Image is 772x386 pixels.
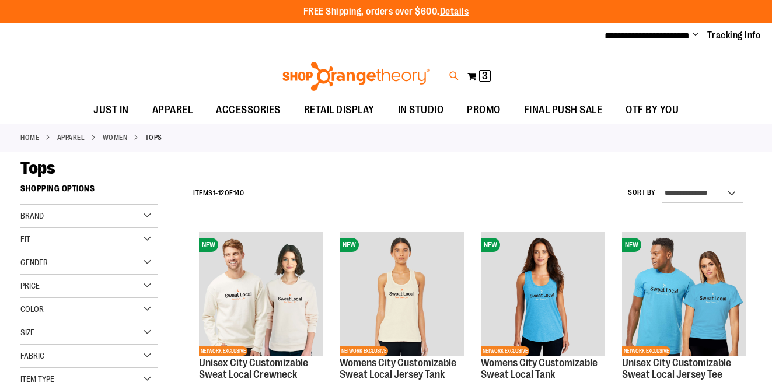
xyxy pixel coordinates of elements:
span: 1 [213,189,216,197]
span: NEW [622,238,641,252]
a: Tracking Info [707,29,761,42]
span: Fit [20,234,30,244]
a: JUST IN [82,97,141,124]
img: City Customizable Jersey Racerback Tank [340,232,463,356]
span: 140 [233,189,244,197]
a: RETAIL DISPLAY [292,97,386,124]
span: Gender [20,258,48,267]
a: APPAREL [57,132,85,143]
span: 12 [218,189,225,197]
a: City Customizable Jersey Racerback TankNEWNETWORK EXCLUSIVE [340,232,463,357]
h2: Items - of [193,184,244,202]
a: Unisex City Customizable Sweat Local Crewneck [199,357,308,380]
span: ACCESSORIES [216,97,281,123]
a: APPAREL [141,97,205,123]
button: Account menu [693,30,698,41]
span: FINAL PUSH SALE [524,97,603,123]
span: 3 [482,70,488,82]
a: Womens City Customizable Sweat Local Jersey Tank [340,357,456,380]
span: Item Type [20,374,54,384]
span: Price [20,281,40,290]
span: Color [20,304,44,314]
p: FREE Shipping, orders over $600. [303,5,469,19]
a: Image of Unisex City Customizable NuBlend CrewneckNEWNETWORK EXCLUSIVE [199,232,323,357]
strong: Shopping Options [20,178,158,205]
span: NEW [199,238,218,252]
span: PROMO [467,97,501,123]
a: OTF BY YOU [614,97,690,124]
span: OTF BY YOU [626,97,679,123]
span: NEW [340,238,359,252]
img: Image of Unisex City Customizable NuBlend Crewneck [199,232,323,356]
img: Unisex City Customizable Fine Jersey Tee [622,232,746,356]
span: RETAIL DISPLAY [304,97,375,123]
label: Sort By [628,188,656,198]
span: NEW [481,238,500,252]
span: Tops [20,158,55,178]
a: City Customizable Perfect Racerback TankNEWNETWORK EXCLUSIVE [481,232,605,357]
span: NETWORK EXCLUSIVE [481,346,529,356]
a: PROMO [455,97,512,124]
a: FINAL PUSH SALE [512,97,614,124]
span: JUST IN [93,97,129,123]
span: NETWORK EXCLUSIVE [340,346,388,356]
span: IN STUDIO [398,97,444,123]
a: ACCESSORIES [204,97,292,124]
span: Brand [20,211,44,220]
a: Unisex City Customizable Sweat Local Jersey Tee [622,357,731,380]
a: Home [20,132,39,143]
strong: Tops [145,132,162,143]
a: Unisex City Customizable Fine Jersey TeeNEWNETWORK EXCLUSIVE [622,232,746,357]
span: Size [20,328,34,337]
span: NETWORK EXCLUSIVE [199,346,247,356]
span: Fabric [20,351,44,360]
a: Womens City Customizable Sweat Local Tank [481,357,598,380]
img: Shop Orangetheory [281,62,432,91]
span: APPAREL [152,97,193,123]
span: NETWORK EXCLUSIVE [622,346,670,356]
a: Details [440,6,469,17]
a: WOMEN [103,132,128,143]
a: IN STUDIO [386,97,456,124]
img: City Customizable Perfect Racerback Tank [481,232,605,356]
